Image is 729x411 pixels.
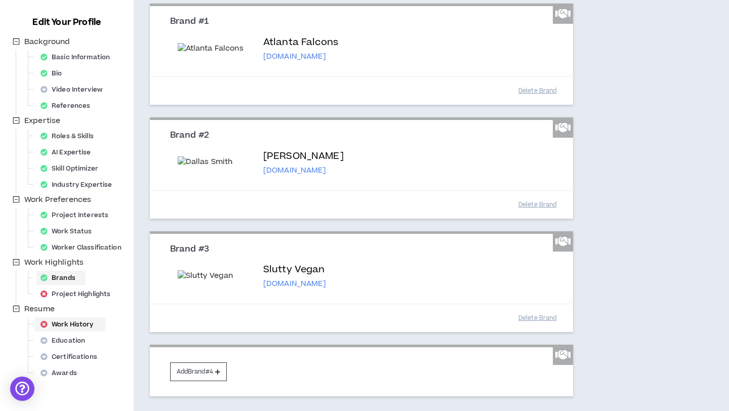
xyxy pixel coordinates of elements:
[24,194,91,205] span: Work Preferences
[36,99,100,113] div: References
[36,129,104,143] div: Roles & Skills
[10,377,34,401] div: Open Intercom Messenger
[36,350,107,364] div: Certifications
[36,161,108,176] div: Skill Optimizer
[178,156,251,168] img: Dallas Smith
[170,16,560,27] h3: Brand #1
[36,240,132,255] div: Worker Classification
[263,149,344,163] p: [PERSON_NAME]
[170,130,560,141] h3: Brand #2
[263,52,338,62] p: [DOMAIN_NAME]
[36,271,86,285] div: Brands
[512,196,563,214] button: Delete Brand
[22,303,57,315] span: Resume
[512,309,563,327] button: Delete Brand
[13,38,20,45] span: minus-square
[36,178,122,192] div: Industry Expertise
[22,36,72,48] span: Background
[24,115,60,126] span: Expertise
[178,43,251,54] img: Atlanta Falcons
[36,287,120,301] div: Project Highlights
[170,362,227,381] button: AddBrand#4
[22,194,93,206] span: Work Preferences
[263,166,344,176] p: [DOMAIN_NAME]
[13,196,20,203] span: minus-square
[263,279,326,289] p: [DOMAIN_NAME]
[13,259,20,266] span: minus-square
[36,83,113,97] div: Video Interview
[178,270,251,281] img: Slutty Vegan
[22,257,86,269] span: Work Highlights
[13,305,20,312] span: minus-square
[36,50,120,64] div: Basic Information
[512,82,563,100] button: Delete Brand
[170,244,560,255] h3: Brand #3
[36,66,72,80] div: Bio
[36,145,101,159] div: AI Expertise
[263,263,326,277] p: Slutty Vegan
[36,317,104,332] div: Work History
[263,35,338,50] p: Atlanta Falcons
[36,224,102,238] div: Work Status
[24,257,84,268] span: Work Highlights
[28,16,105,28] h3: Edit Your Profile
[24,304,55,314] span: Resume
[36,366,87,380] div: Awards
[24,36,70,47] span: Background
[13,117,20,124] span: minus-square
[22,115,62,127] span: Expertise
[36,208,118,222] div: Project Interests
[36,334,95,348] div: Education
